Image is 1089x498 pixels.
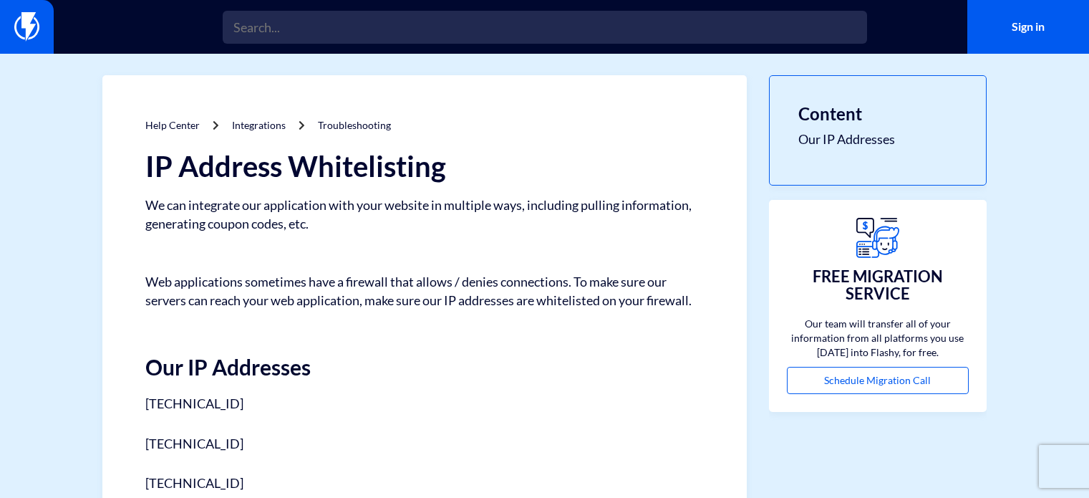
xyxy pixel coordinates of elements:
[145,150,704,182] h1: IP Address Whitelisting
[787,367,969,394] a: Schedule Migration Call
[798,105,957,123] h3: Content
[145,254,704,310] p: Web applications sometimes have a firewall that allows / denies connections. To make sure our ser...
[145,474,704,493] p: [TECHNICAL_ID]
[145,196,704,233] p: We can integrate our application with your website in multiple ways, including pulling informatio...
[232,119,286,131] a: Integrations
[145,393,704,413] p: [TECHNICAL_ID]
[798,130,957,149] a: Our IP Addresses
[223,11,867,44] input: Search...
[787,268,969,302] h3: FREE MIGRATION SERVICE
[145,119,200,131] a: Help Center
[318,119,391,131] a: Troubleshooting
[145,435,704,454] p: [TECHNICAL_ID]
[787,317,969,360] p: Our team will transfer all of your information from all platforms you use [DATE] into Flashy, for...
[145,332,704,379] h2: Our IP Addresses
